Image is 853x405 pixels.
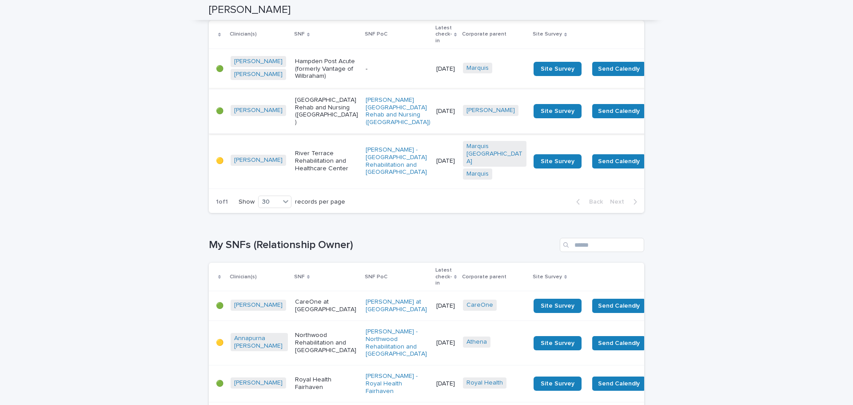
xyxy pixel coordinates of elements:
a: Marquis [GEOGRAPHIC_DATA] [466,143,523,165]
p: CareOne at [GEOGRAPHIC_DATA] [295,298,359,313]
p: Site Survey [533,29,562,39]
button: Send Calendly [592,104,646,118]
tr: 🟢[PERSON_NAME] CareOne at [GEOGRAPHIC_DATA][PERSON_NAME] at [GEOGRAPHIC_DATA] [DATE]CareOne Site ... [209,291,712,321]
span: Site Survey [541,381,574,387]
p: [DATE] [436,380,456,388]
button: Send Calendly [592,154,646,168]
a: [PERSON_NAME] - Royal Health Fairhaven [366,373,429,395]
p: Clinician(s) [230,272,257,282]
p: 🟢 [216,302,223,310]
span: Next [610,199,630,205]
button: Send Calendly [592,377,646,391]
p: [DATE] [436,339,456,347]
tr: 🟡Annapurna [PERSON_NAME] Northwood Rehabilitation and [GEOGRAPHIC_DATA][PERSON_NAME] - Northwood ... [209,321,712,365]
p: 1 of 1 [209,191,235,213]
span: Site Survey [541,303,574,309]
p: 🟡 [216,157,223,165]
span: Send Calendly [598,301,640,310]
a: Site Survey [534,336,582,350]
a: [PERSON_NAME] at [GEOGRAPHIC_DATA] [366,298,429,313]
span: Send Calendly [598,157,640,166]
a: Annapurna [PERSON_NAME] [234,335,284,350]
p: 🟢 [216,380,223,388]
span: Send Calendly [598,107,640,116]
tr: 🟢[PERSON_NAME] [PERSON_NAME] Hampden Post Acute (formerly Vantage of Wilbraham)-[DATE]Marquis Sit... [209,49,712,89]
h1: My SNFs (Relationship Owner) [209,239,556,252]
button: Next [606,198,644,206]
span: Site Survey [541,108,574,114]
p: - [366,65,429,73]
span: Back [584,199,603,205]
tr: 🟡[PERSON_NAME] River Terrace Rehabilitation and Healthcare Center[PERSON_NAME] - [GEOGRAPHIC_DATA... [209,133,712,188]
a: [PERSON_NAME] [466,107,515,114]
a: Athena [466,338,487,346]
p: [DATE] [436,157,456,165]
a: Royal Health [466,379,503,387]
span: Site Survey [541,66,574,72]
span: Send Calendly [598,339,640,348]
p: SNF PoC [365,29,387,39]
p: [DATE] [436,108,456,115]
span: Send Calendly [598,379,640,388]
p: Corporate parent [462,272,506,282]
p: Latest check-in [435,23,452,46]
tr: 🟢[PERSON_NAME] [GEOGRAPHIC_DATA] Rehab and Nursing ([GEOGRAPHIC_DATA])[PERSON_NAME][GEOGRAPHIC_DA... [209,89,712,133]
a: Marquis [466,170,489,178]
a: [PERSON_NAME] - [GEOGRAPHIC_DATA] Rehabilitation and [GEOGRAPHIC_DATA] [366,146,429,176]
span: Send Calendly [598,64,640,73]
button: Send Calendly [592,299,646,313]
button: Back [569,198,606,206]
a: [PERSON_NAME] [234,379,283,387]
input: Search [560,238,644,252]
p: records per page [295,198,345,206]
a: Site Survey [534,299,582,313]
p: Hampden Post Acute (formerly Vantage of Wilbraham) [295,58,359,80]
div: 30 [259,197,280,207]
p: SNF [294,272,305,282]
a: [PERSON_NAME] - Northwood Rehabilitation and [GEOGRAPHIC_DATA] [366,328,429,358]
button: Send Calendly [592,62,646,76]
h2: [PERSON_NAME] [209,4,291,16]
a: CareOne [466,301,493,309]
p: Site Survey [533,272,562,282]
a: [PERSON_NAME] [234,58,283,65]
p: SNF [294,29,305,39]
a: [PERSON_NAME][GEOGRAPHIC_DATA] Rehab and Nursing ([GEOGRAPHIC_DATA]) [366,96,430,126]
a: [PERSON_NAME] [234,301,283,309]
p: 🟢 [216,108,223,115]
p: Latest check-in [435,265,452,288]
p: River Terrace Rehabilitation and Healthcare Center [295,150,359,172]
p: [DATE] [436,302,456,310]
p: 🟡 [216,339,223,347]
a: Marquis [466,64,489,72]
a: [PERSON_NAME] [234,156,283,164]
p: SNF PoC [365,272,387,282]
p: Royal Health Fairhaven [295,376,359,391]
a: Site Survey [534,154,582,168]
p: Clinician(s) [230,29,257,39]
span: Site Survey [541,340,574,346]
span: Site Survey [541,158,574,164]
p: [GEOGRAPHIC_DATA] Rehab and Nursing ([GEOGRAPHIC_DATA]) [295,96,359,126]
tr: 🟢[PERSON_NAME] Royal Health Fairhaven[PERSON_NAME] - Royal Health Fairhaven [DATE]Royal Health Si... [209,365,712,402]
a: [PERSON_NAME] [234,71,283,78]
p: Northwood Rehabilitation and [GEOGRAPHIC_DATA] [295,332,359,354]
p: [DATE] [436,65,456,73]
a: Site Survey [534,104,582,118]
button: Send Calendly [592,336,646,350]
a: [PERSON_NAME] [234,107,283,114]
p: 🟢 [216,65,223,73]
p: Show [239,198,255,206]
p: Corporate parent [462,29,506,39]
a: Site Survey [534,377,582,391]
a: Site Survey [534,62,582,76]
